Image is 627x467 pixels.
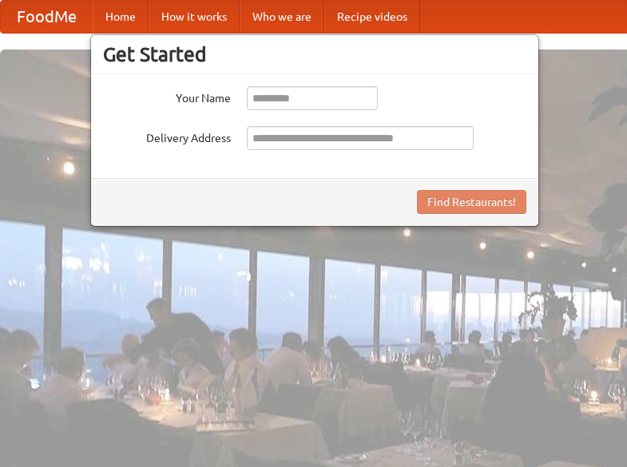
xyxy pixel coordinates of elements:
[417,190,526,214] button: Find Restaurants!
[103,42,526,66] h3: Get Started
[240,1,324,33] a: Who we are
[1,1,93,33] a: FoodMe
[103,126,231,146] label: Delivery Address
[324,1,420,33] a: Recipe videos
[103,86,231,106] label: Your Name
[93,1,149,33] a: Home
[149,1,240,33] a: How it works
